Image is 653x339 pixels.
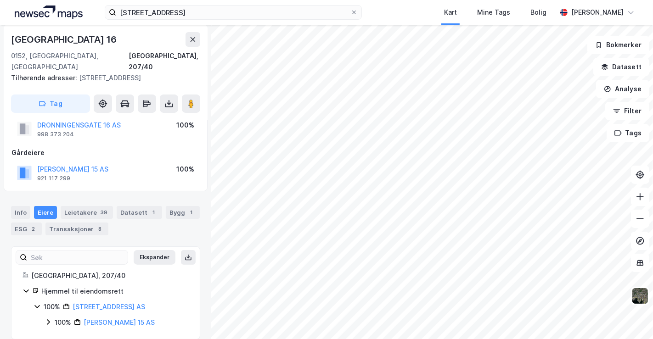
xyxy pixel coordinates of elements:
div: Info [11,206,30,219]
div: Hjemmel til eiendomsrett [41,286,189,297]
div: Mine Tags [477,7,510,18]
div: [STREET_ADDRESS] [11,72,193,83]
div: 921 117 299 [37,175,70,182]
div: [PERSON_NAME] [571,7,624,18]
button: Analyse [596,80,649,98]
input: Søk [27,250,128,264]
div: ESG [11,222,42,235]
div: Datasett [117,206,162,219]
div: Transaksjoner [45,222,108,235]
div: [GEOGRAPHIC_DATA] 16 [11,32,118,47]
div: 2 [29,224,38,233]
a: [PERSON_NAME] 15 AS [84,318,155,326]
button: Tag [11,94,90,113]
div: Eiere [34,206,57,219]
span: Tilhørende adresser: [11,74,79,82]
div: 1 [149,208,158,217]
a: [STREET_ADDRESS] AS [73,303,145,311]
button: Bokmerker [587,36,649,54]
div: Kart [444,7,457,18]
div: [GEOGRAPHIC_DATA], 207/40 [129,50,200,72]
div: Bygg [166,206,200,219]
button: Tags [607,124,649,142]
div: Leietakere [61,206,113,219]
div: 100% [55,317,71,328]
div: 100% [176,120,194,131]
div: 100% [44,301,60,312]
input: Søk på adresse, matrikkel, gårdeiere, leietakere eller personer [116,6,350,19]
div: 8 [96,224,105,233]
div: Bolig [530,7,546,18]
button: Ekspander [134,250,175,265]
button: Filter [605,102,649,120]
img: logo.a4113a55bc3d86da70a041830d287a7e.svg [15,6,83,19]
iframe: Chat Widget [607,295,653,339]
div: 100% [176,164,194,175]
div: [GEOGRAPHIC_DATA], 207/40 [31,270,189,281]
div: 39 [99,208,109,217]
div: 998 373 204 [37,131,74,138]
div: 0152, [GEOGRAPHIC_DATA], [GEOGRAPHIC_DATA] [11,50,129,72]
div: 1 [187,208,196,217]
div: Gårdeiere [11,147,200,158]
button: Datasett [593,58,649,76]
img: 9k= [631,287,649,305]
